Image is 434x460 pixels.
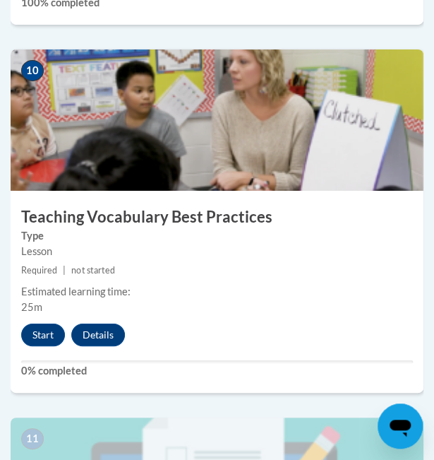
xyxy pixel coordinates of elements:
[71,324,125,346] button: Details
[21,60,44,81] span: 10
[21,228,413,244] label: Type
[63,265,66,276] span: |
[11,49,423,191] img: Course Image
[71,265,114,276] span: not started
[11,206,423,228] h3: Teaching Vocabulary Best Practices
[378,403,423,449] iframe: Button to launch messaging window
[21,301,42,313] span: 25m
[21,428,44,449] span: 11
[21,265,57,276] span: Required
[21,244,413,259] div: Lesson
[21,324,65,346] button: Start
[21,284,413,300] div: Estimated learning time:
[21,363,413,379] label: 0% completed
